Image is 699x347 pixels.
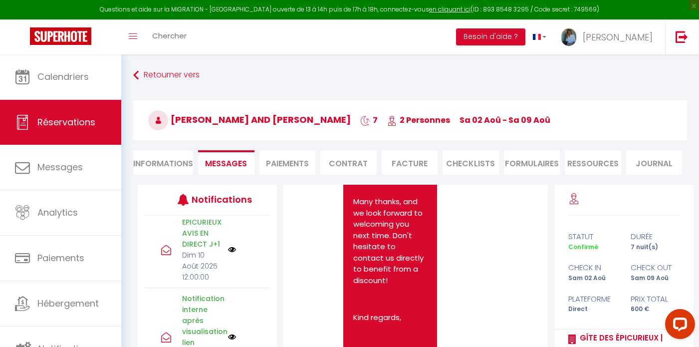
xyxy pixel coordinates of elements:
img: logout [676,30,688,43]
img: NO IMAGE [228,246,236,254]
span: 7 [360,114,378,126]
li: FORMULAIRES [504,150,560,175]
span: Confirmé [568,243,598,251]
p: Many thanks, and we look forward to welcoming you next time. Don't hesitate to contact us directl... [353,196,427,286]
img: ... [561,28,576,46]
p: EPICURIEUX AVIS EN DIRECT J+1 [182,217,222,250]
li: CHECKLISTS [443,150,499,175]
span: 2 Personnes [387,114,450,126]
a: Retourner vers [133,66,687,84]
span: Hébergement [37,297,99,310]
div: Sam 09 Aoû [624,274,687,283]
div: check out [624,262,687,274]
span: Chercher [152,30,187,41]
div: Direct [562,305,624,314]
span: [PERSON_NAME] and [PERSON_NAME] [148,113,351,126]
span: Messages [205,158,247,169]
li: Paiements [259,150,316,175]
li: Journal [626,150,683,175]
h3: Notifications [192,188,244,211]
div: check in [562,262,624,274]
p: Kind regards, [353,312,427,324]
p: Dim 10 Août 2025 12:00:00 [182,250,222,283]
span: Paiements [37,252,84,264]
iframe: LiveChat chat widget [657,305,699,347]
a: Chercher [145,19,194,54]
span: Sa 02 Aoû - Sa 09 Aoû [460,114,550,126]
div: 600 € [624,305,687,314]
img: NO IMAGE [228,333,236,341]
li: Facture [382,150,438,175]
img: Super Booking [30,27,91,45]
button: Besoin d'aide ? [456,28,525,45]
span: Messages [37,161,83,173]
div: Plateforme [562,293,624,305]
li: Contrat [320,150,377,175]
div: statut [562,231,624,243]
span: Calendriers [37,70,89,83]
div: 7 nuit(s) [624,243,687,252]
li: Informations [133,150,193,175]
div: durée [624,231,687,243]
div: Sam 02 Aoû [562,274,624,283]
span: Analytics [37,206,78,219]
a: ... [PERSON_NAME] [554,19,665,54]
a: en cliquant ici [429,5,470,13]
div: Prix total [624,293,687,305]
span: [PERSON_NAME] [583,31,653,43]
li: Ressources [565,150,621,175]
span: Réservations [37,116,95,128]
